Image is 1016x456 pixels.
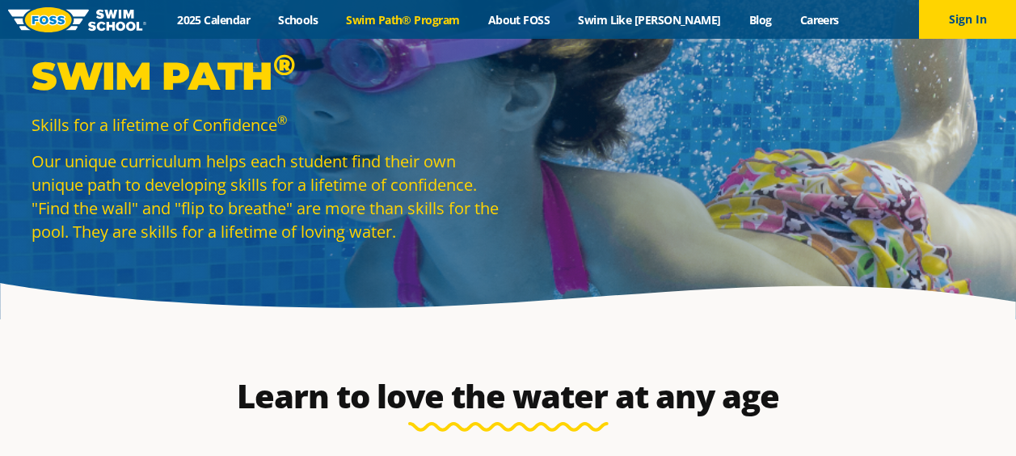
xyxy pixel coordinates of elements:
[32,150,500,243] p: Our unique curriculum helps each student find their own unique path to developing skills for a li...
[264,12,332,27] a: Schools
[735,12,786,27] a: Blog
[277,112,287,128] sup: ®
[564,12,736,27] a: Swim Like [PERSON_NAME]
[273,47,295,82] sup: ®
[332,12,474,27] a: Swim Path® Program
[32,52,500,100] p: Swim Path
[32,113,500,137] p: Skills for a lifetime of Confidence
[127,377,890,416] h2: Learn to love the water at any age
[163,12,264,27] a: 2025 Calendar
[786,12,853,27] a: Careers
[474,12,564,27] a: About FOSS
[8,7,146,32] img: FOSS Swim School Logo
